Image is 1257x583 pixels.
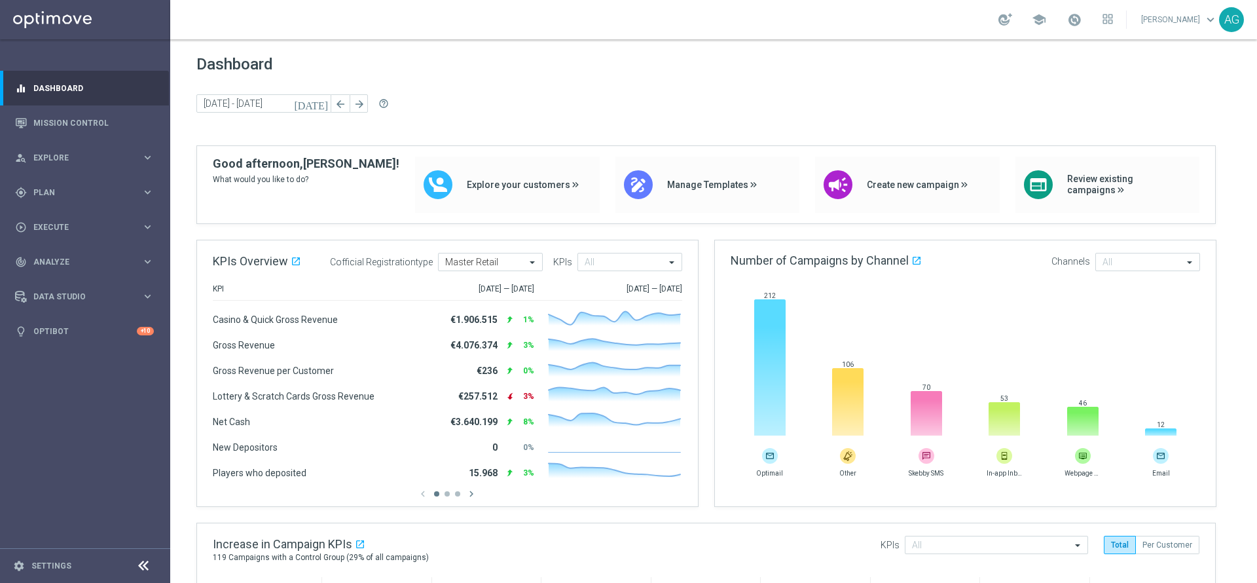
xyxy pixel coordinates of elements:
[13,560,25,572] i: settings
[15,71,154,105] div: Dashboard
[14,326,155,337] button: lightbulb Optibot +10
[1203,12,1218,27] span: keyboard_arrow_down
[33,105,154,140] a: Mission Control
[14,187,155,198] button: gps_fixed Plan keyboard_arrow_right
[15,314,154,348] div: Optibot
[33,293,141,301] span: Data Studio
[141,290,154,303] i: keyboard_arrow_right
[33,223,141,231] span: Execute
[15,187,27,198] i: gps_fixed
[15,83,27,94] i: equalizer
[1140,10,1219,29] a: [PERSON_NAME]keyboard_arrow_down
[14,257,155,267] button: track_changes Analyze keyboard_arrow_right
[15,221,27,233] i: play_circle_outline
[14,222,155,233] button: play_circle_outline Execute keyboard_arrow_right
[15,221,141,233] div: Execute
[15,152,27,164] i: person_search
[14,291,155,302] button: Data Studio keyboard_arrow_right
[31,562,71,570] a: Settings
[33,258,141,266] span: Analyze
[15,152,141,164] div: Explore
[141,221,154,233] i: keyboard_arrow_right
[15,105,154,140] div: Mission Control
[33,189,141,197] span: Plan
[141,151,154,164] i: keyboard_arrow_right
[33,71,154,105] a: Dashboard
[14,83,155,94] button: equalizer Dashboard
[14,118,155,128] button: Mission Control
[15,326,27,337] i: lightbulb
[15,256,141,268] div: Analyze
[141,186,154,198] i: keyboard_arrow_right
[137,327,154,335] div: +10
[141,255,154,268] i: keyboard_arrow_right
[15,187,141,198] div: Plan
[15,256,27,268] i: track_changes
[33,314,137,348] a: Optibot
[15,291,141,303] div: Data Studio
[33,154,141,162] span: Explore
[14,153,155,163] button: person_search Explore keyboard_arrow_right
[1219,7,1244,32] div: AG
[1032,12,1046,27] span: school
